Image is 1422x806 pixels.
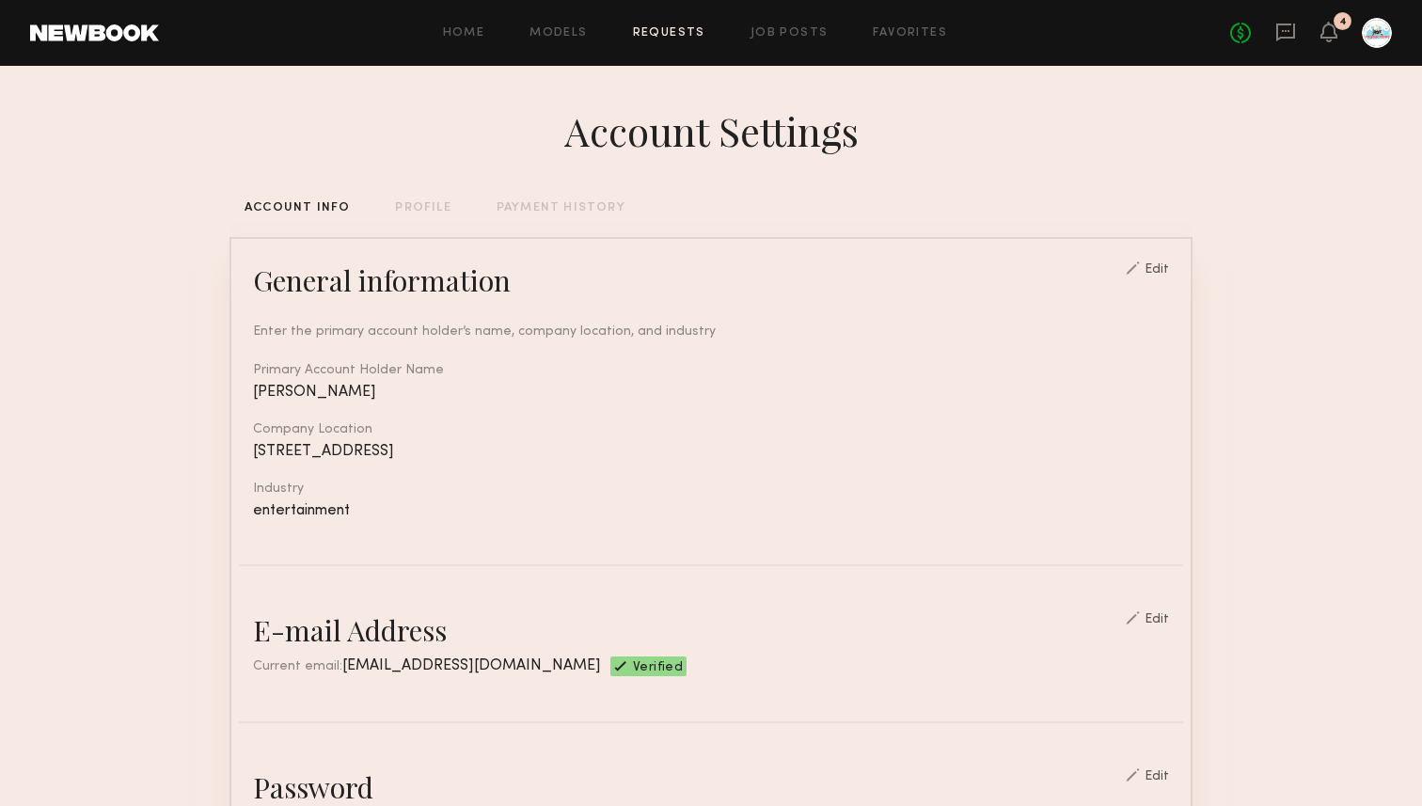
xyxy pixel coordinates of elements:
[529,27,587,40] a: Models
[443,27,485,40] a: Home
[253,385,1169,401] div: [PERSON_NAME]
[253,611,447,649] div: E-mail Address
[342,658,601,673] span: [EMAIL_ADDRESS][DOMAIN_NAME]
[253,768,373,806] div: Password
[497,202,625,214] div: PAYMENT HISTORY
[253,322,1169,341] div: Enter the primary account holder’s name, company location, and industry
[1145,613,1169,626] div: Edit
[245,202,350,214] div: ACCOUNT INFO
[253,261,511,299] div: General information
[253,503,1169,519] div: entertainment
[253,482,1169,496] div: Industry
[1339,17,1347,27] div: 4
[395,202,450,214] div: PROFILE
[1145,263,1169,277] div: Edit
[253,423,1169,436] div: Company Location
[633,27,705,40] a: Requests
[633,661,683,676] span: Verified
[750,27,829,40] a: Job Posts
[873,27,947,40] a: Favorites
[253,364,1169,377] div: Primary Account Holder Name
[253,444,1169,460] div: [STREET_ADDRESS]
[1145,770,1169,783] div: Edit
[564,104,859,157] div: Account Settings
[253,656,601,676] div: Current email:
